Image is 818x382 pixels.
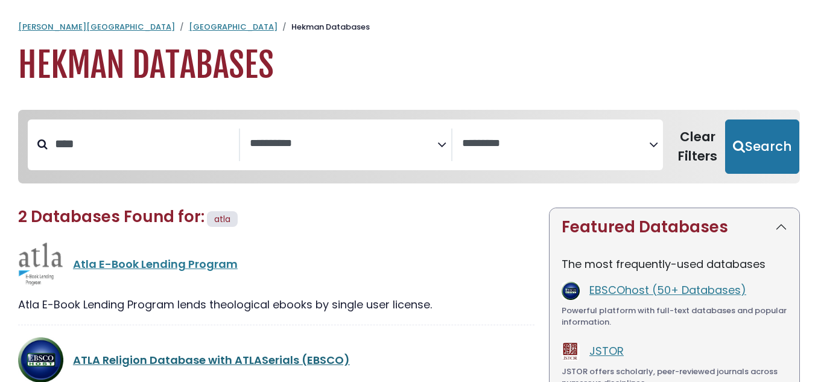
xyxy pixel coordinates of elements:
[18,206,204,228] span: 2 Databases Found for:
[725,119,799,174] button: Submit for Search Results
[214,213,230,225] span: atla
[189,21,277,33] a: [GEOGRAPHIC_DATA]
[73,352,350,368] a: ATLA Religion Database with ATLASerials (EBSCO)
[73,256,238,272] a: Atla E-Book Lending Program
[48,134,239,154] input: Search database by title or keyword
[562,256,787,272] p: The most frequently-used databases
[18,45,800,86] h1: Hekman Databases
[462,138,650,150] textarea: Search
[550,208,799,246] button: Featured Databases
[18,296,534,313] div: Atla E-Book Lending Program lends theological ebooks by single user license.
[250,138,437,150] textarea: Search
[18,21,175,33] a: [PERSON_NAME][GEOGRAPHIC_DATA]
[277,21,370,33] li: Hekman Databases
[589,282,746,298] a: EBSCOhost (50+ Databases)
[589,343,624,358] a: JSTOR
[670,119,725,174] button: Clear Filters
[18,21,800,33] nav: breadcrumb
[18,110,800,183] nav: Search filters
[562,305,787,328] div: Powerful platform with full-text databases and popular information.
